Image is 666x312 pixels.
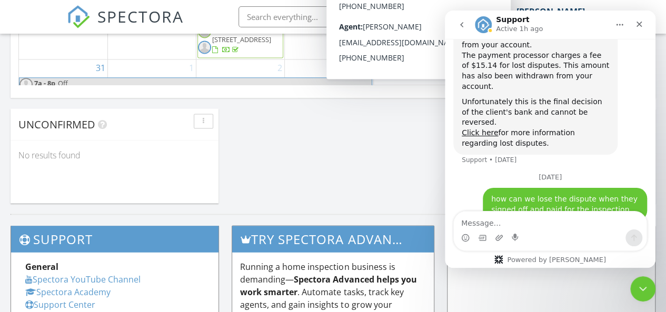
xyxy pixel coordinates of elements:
[11,140,218,169] div: No results found
[516,6,585,17] div: [PERSON_NAME]
[364,59,373,76] a: Go to September 3, 2025
[25,286,111,297] a: Spectora Academy
[212,25,271,54] a: 1p - 4p [STREET_ADDRESS]
[67,5,90,28] img: The Best Home Inspection Software - Spectora
[197,23,283,58] a: 1p - 4p [STREET_ADDRESS]
[285,59,373,109] td: Go to September 3, 2025
[34,78,56,91] span: 7a - 8p
[94,59,107,76] a: Go to August 31, 2025
[25,260,58,272] strong: General
[630,276,655,301] iframe: Intercom live chat
[58,78,68,88] span: Off
[19,78,33,91] img: default-user-f0147aede5fd5fa78ca7ade42f37bd4542148d508eef1c3d3ea960f66861d68b.jpg
[25,298,95,310] a: Support Center
[19,59,107,109] td: Go to August 31, 2025
[240,273,416,297] strong: Spectora Advanced helps you work smarter
[373,59,462,109] td: Go to September 4, 2025
[212,25,233,34] span: 1p - 4p
[232,226,433,251] h3: Try spectora advanced [DATE]
[107,59,196,109] td: Go to September 1, 2025
[212,35,271,44] span: [STREET_ADDRESS]
[238,6,449,27] input: Search everything...
[275,59,284,76] a: Go to September 2, 2025
[67,14,184,36] a: SPECTORA
[11,226,218,251] h3: Support
[198,41,211,54] img: default-user-f0147aede5fd5fa78ca7ade42f37bd4542148d508eef1c3d3ea960f66861d68b.jpg
[97,5,184,27] span: SPECTORA
[445,11,655,268] iframe: Intercom live chat
[187,59,196,76] a: Go to September 1, 2025
[196,59,285,109] td: Go to September 2, 2025
[25,273,141,285] a: Spectora YouTube Channel
[18,117,95,131] span: Unconfirmed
